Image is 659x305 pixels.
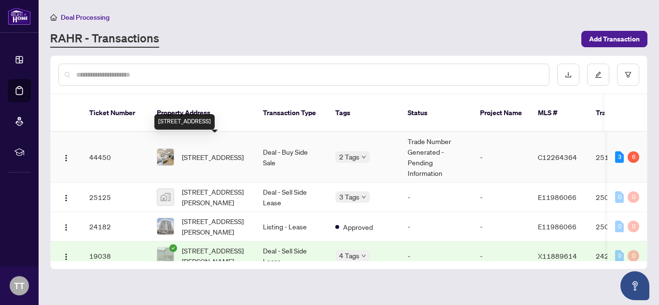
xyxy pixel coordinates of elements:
div: [STREET_ADDRESS] [154,114,215,130]
button: Open asap [620,271,649,300]
div: 0 [628,250,639,262]
button: Logo [58,219,74,234]
td: - [400,212,472,241]
span: [STREET_ADDRESS][PERSON_NAME] [182,186,247,208]
span: 4 Tags [339,250,359,261]
span: edit [595,71,602,78]
span: down [361,195,366,199]
th: Ticket Number [82,94,149,132]
td: Deal - Sell Side Lease [255,183,328,212]
span: [STREET_ADDRESS][PERSON_NAME] [182,245,247,266]
th: Trade Number [588,94,656,132]
img: Logo [62,253,70,261]
span: 3 Tags [339,191,359,202]
span: C12264364 [538,153,577,161]
button: Logo [58,149,74,165]
div: 0 [615,221,624,232]
button: Logo [58,189,74,205]
td: 2501950 [588,183,656,212]
td: 2510896 [588,132,656,183]
th: Project Name [472,94,530,132]
div: 0 [628,221,639,232]
th: MLS # [530,94,588,132]
td: 2501950 [588,212,656,241]
td: Trade Number Generated - Pending Information [400,132,472,183]
span: 2 Tags [339,151,359,162]
td: - [400,183,472,212]
span: [STREET_ADDRESS] [182,152,244,162]
div: 6 [628,151,639,163]
td: Deal - Buy Side Sale [255,132,328,183]
button: Logo [58,248,74,264]
span: Deal Processing [61,13,110,22]
span: Add Transaction [589,31,640,47]
td: 2420574 [588,241,656,271]
button: edit [587,64,609,86]
td: 24182 [82,212,149,241]
span: down [361,155,366,159]
td: - [472,212,530,241]
div: 0 [615,250,624,262]
td: Listing - Lease [255,212,328,241]
button: download [557,64,579,86]
span: [STREET_ADDRESS][PERSON_NAME] [182,216,247,237]
div: 0 [628,191,639,203]
span: Approved [343,222,373,232]
button: Add Transaction [581,31,647,47]
th: Property Address [149,94,255,132]
img: thumbnail-img [157,189,174,205]
td: 25125 [82,183,149,212]
img: Logo [62,154,70,162]
span: download [565,71,572,78]
button: filter [617,64,639,86]
span: E11986066 [538,193,577,201]
td: - [472,183,530,212]
th: Transaction Type [255,94,328,132]
span: filter [625,71,632,78]
span: X11889614 [538,252,577,260]
a: RAHR - Transactions [50,30,159,48]
span: E11986066 [538,222,577,231]
img: Logo [62,194,70,202]
div: 0 [615,191,624,203]
td: - [472,241,530,271]
td: - [472,132,530,183]
img: thumbnail-img [157,248,174,264]
span: TT [14,279,25,292]
img: thumbnail-img [157,149,174,165]
th: Status [400,94,472,132]
th: Tags [328,94,400,132]
span: down [361,253,366,258]
td: Deal - Sell Side Lease [255,241,328,271]
img: thumbnail-img [157,218,174,235]
span: home [50,14,57,21]
img: Logo [62,224,70,231]
td: - [400,241,472,271]
span: check-circle [169,244,177,252]
td: 44450 [82,132,149,183]
img: logo [8,7,31,25]
div: 3 [615,151,624,163]
td: 19038 [82,241,149,271]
